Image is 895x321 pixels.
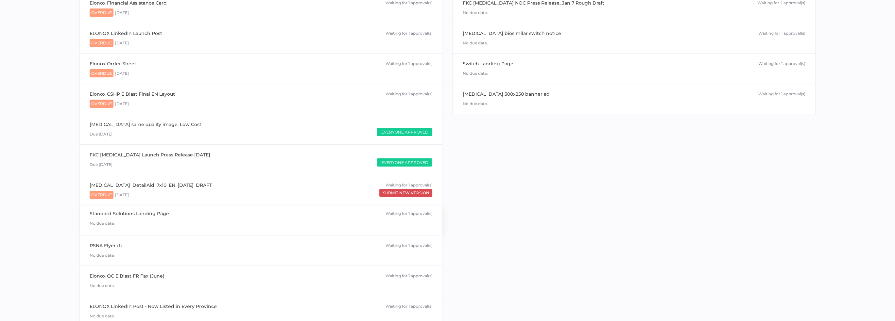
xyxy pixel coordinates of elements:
div: No due date. [90,282,115,289]
a: Elonox Order SheetWaiting for 1 approval(s)Overdue[DATE] [79,53,442,84]
span: Overdue [90,69,113,77]
div: Everyone Approved [377,158,432,167]
div: Elonox Order Sheet [90,60,136,67]
div: Waiting for 1 approval(s) [385,60,432,67]
div: RSNA Flyer (1) [90,242,122,249]
a: [MEDICAL_DATA]_DetailAid_7x10_EN_[DATE]_DRAFTWaiting for 1 approval(s)Overdue[DATE]Submit new ver... [79,175,442,205]
div: Standard Solutions Landing Page [90,210,169,217]
div: Waiting for 1 approval(s) [385,182,432,189]
a: Standard Solutions Landing PageWaiting for 1 approval(s)No due date. [79,205,442,235]
span: Due [90,132,99,136]
a: RSNA Flyer (1)Waiting for 1 approval(s)No due date. [79,235,442,266]
span: Overdue [90,8,113,17]
div: ELONOX LinkedIn Post - Now Listed in Every Province [90,303,217,310]
a: ELONOX LinkedIn Launch PostWaiting for 1 approval(s)Overdue[DATE] [79,23,442,54]
div: Elonox CSHP E Blast Final EN Layout [90,90,175,98]
div: Waiting for 1 approval(s) [385,303,432,310]
div: Switch Landing Page [462,60,513,67]
div: [MEDICAL_DATA] 300x250 banner ad [462,90,549,98]
span: [DATE] [99,132,112,136]
a: [MEDICAL_DATA] biosimilar switch noticeWaiting for 1 approval(s)No due date. [452,23,815,54]
div: Waiting for 1 approval(s) [385,242,432,249]
div: No due date. [462,70,488,77]
div: No due date. [90,252,115,259]
div: Waiting for 1 approval(s) [385,30,432,37]
span: [DATE] [115,192,129,197]
span: Due [90,162,99,167]
span: [DATE] [115,40,129,45]
div: Everyone Approved [377,128,432,136]
div: Waiting for 1 approval(s) [758,30,805,37]
div: [MEDICAL_DATA]_DetailAid_7x10_EN_[DATE]_DRAFT [90,182,212,189]
a: FKC [MEDICAL_DATA] Launch Press Release [DATE]Due [DATE]Everyone Approved [79,144,442,175]
div: Waiting for 1 approval(s) [758,90,805,98]
div: No due date. [90,220,115,227]
div: No due date. [462,9,488,16]
span: Overdue [90,100,113,108]
span: Overdue [90,191,113,199]
a: Elonox CSHP E Blast Final EN LayoutWaiting for 1 approval(s)Overdue[DATE] [79,84,442,114]
div: ELONOX LinkedIn Launch Post [90,30,162,37]
span: [DATE] [115,101,129,106]
a: [MEDICAL_DATA] 300x250 banner adWaiting for 1 approval(s)No due date. [452,84,815,114]
a: Elonox QC E Blast FR Fax (June)Waiting for 1 approval(s)No due date. [79,265,442,296]
div: Waiting for 1 approval(s) [385,90,432,98]
div: [MEDICAL_DATA] biosimilar switch notice [462,30,561,37]
div: FKC [MEDICAL_DATA] Launch Press Release [DATE] [90,151,210,158]
div: Submit new version [379,189,432,197]
div: Waiting for 1 approval(s) [758,60,805,67]
div: Elonox QC E Blast FR Fax (June) [90,272,164,280]
div: No due date. [90,313,115,320]
div: No due date. [462,100,488,107]
div: Waiting for 1 approval(s) [385,210,432,217]
div: Waiting for 1 approval(s) [385,272,432,280]
span: [DATE] [115,71,129,76]
span: [DATE] [115,10,129,15]
span: Overdue [90,39,113,47]
a: [MEDICAL_DATA] same quality image. Low CostDue [DATE]Everyone Approved [79,114,442,145]
div: [MEDICAL_DATA] same quality image. Low Cost [90,121,201,128]
span: [DATE] [99,162,112,167]
a: Switch Landing PageWaiting for 1 approval(s)No due date. [452,53,815,84]
div: No due date. [462,40,488,47]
